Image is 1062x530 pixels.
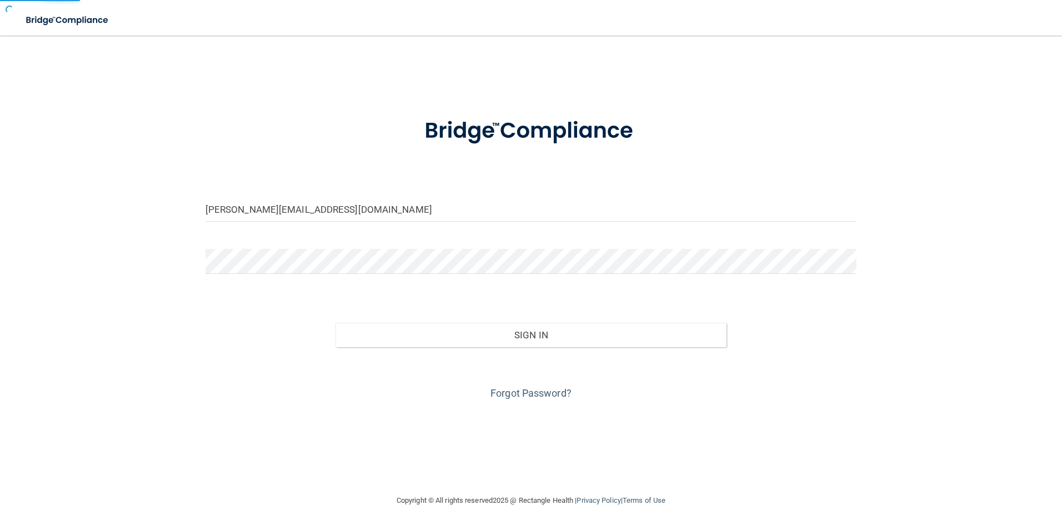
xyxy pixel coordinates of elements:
[335,323,727,347] button: Sign In
[402,102,660,160] img: bridge_compliance_login_screen.278c3ca4.svg
[577,496,620,504] a: Privacy Policy
[17,9,119,32] img: bridge_compliance_login_screen.278c3ca4.svg
[623,496,665,504] a: Terms of Use
[490,387,572,399] a: Forgot Password?
[328,483,734,518] div: Copyright © All rights reserved 2025 @ Rectangle Health | |
[206,197,857,222] input: Email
